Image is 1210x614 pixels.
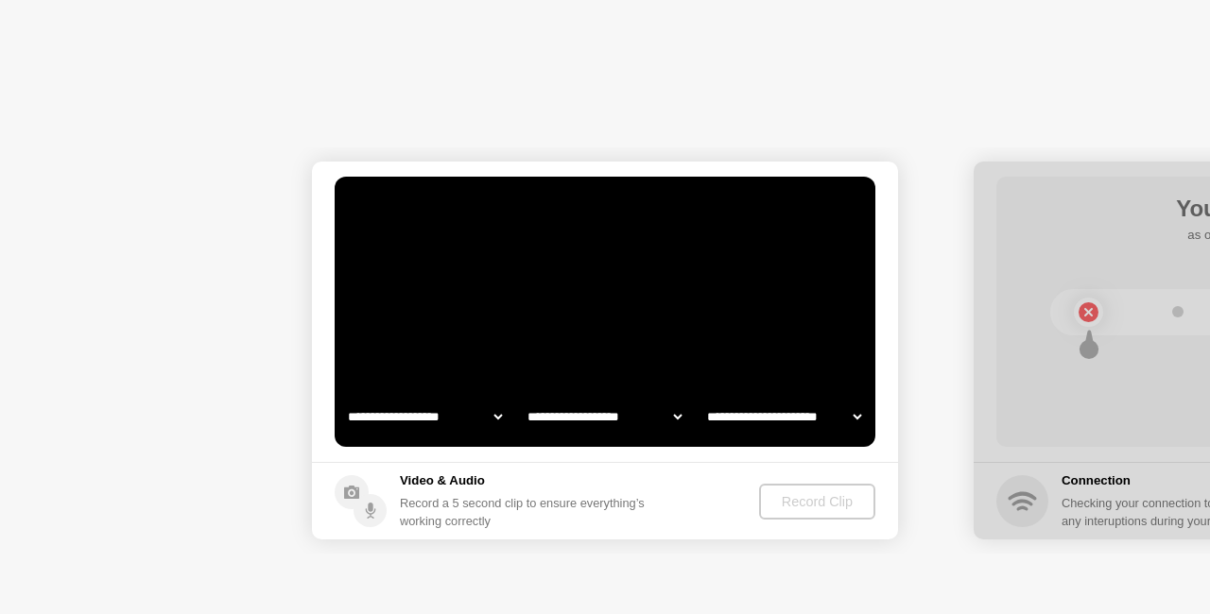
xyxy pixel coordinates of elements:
[703,398,865,435] select: Available microphones
[344,398,506,435] select: Available cameras
[524,398,685,435] select: Available speakers
[767,494,868,509] div: Record Clip
[400,471,652,490] h5: Video & Audio
[400,494,652,530] div: Record a 5 second clip to ensure everything’s working correctly
[759,484,875,520] button: Record Clip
